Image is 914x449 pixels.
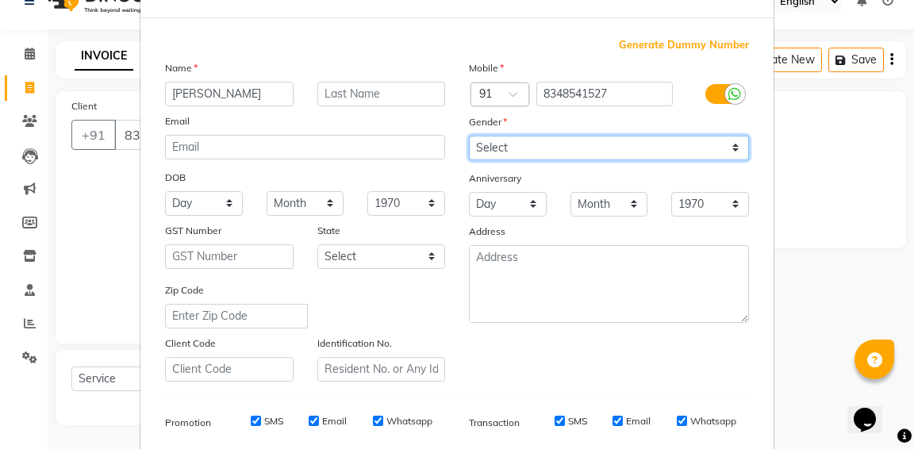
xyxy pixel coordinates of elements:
[626,414,651,428] label: Email
[165,283,204,297] label: Zip Code
[690,414,736,428] label: Whatsapp
[322,414,347,428] label: Email
[317,336,392,351] label: Identification No.
[165,304,308,328] input: Enter Zip Code
[165,416,211,430] label: Promotion
[165,61,198,75] label: Name
[469,416,520,430] label: Transaction
[165,171,186,185] label: DOB
[317,357,446,382] input: Resident No. or Any Id
[264,414,283,428] label: SMS
[317,224,340,238] label: State
[165,135,445,159] input: Email
[165,336,216,351] label: Client Code
[165,357,294,382] input: Client Code
[165,244,294,269] input: GST Number
[536,82,674,106] input: Mobile
[847,386,898,433] iframe: chat widget
[386,414,432,428] label: Whatsapp
[619,37,749,53] span: Generate Dummy Number
[165,224,221,238] label: GST Number
[165,82,294,106] input: First Name
[317,82,446,106] input: Last Name
[469,171,521,186] label: Anniversary
[469,224,505,239] label: Address
[469,115,507,129] label: Gender
[568,414,587,428] label: SMS
[165,114,190,129] label: Email
[469,61,504,75] label: Mobile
